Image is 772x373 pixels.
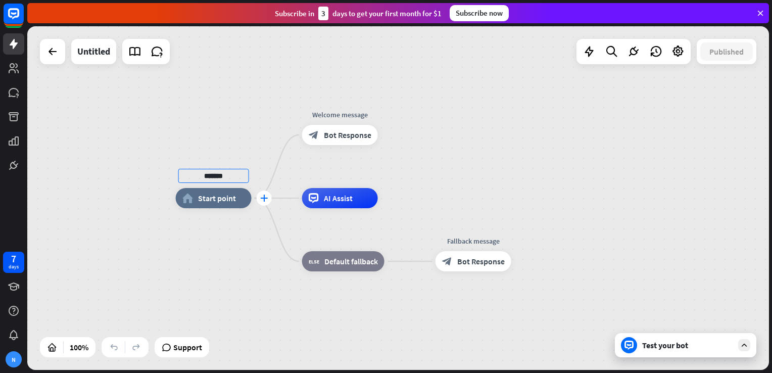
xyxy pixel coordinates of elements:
div: days [9,263,19,270]
div: Subscribe now [450,5,509,21]
div: Fallback message [428,236,519,246]
div: Test your bot [642,340,733,350]
div: 100% [67,339,91,355]
i: block_fallback [309,256,319,266]
span: Start point [198,193,236,203]
div: Subscribe in days to get your first month for $1 [275,7,442,20]
span: Default fallback [324,256,378,266]
i: plus [260,195,268,202]
div: 3 [318,7,328,20]
div: Welcome message [295,110,385,120]
i: block_bot_response [309,130,319,140]
div: Untitled [77,39,110,64]
button: Published [700,42,753,61]
div: 7 [11,254,16,263]
span: Bot Response [457,256,505,266]
i: block_bot_response [442,256,452,266]
a: 7 days [3,252,24,273]
span: AI Assist [324,193,353,203]
i: home_2 [182,193,193,203]
span: Support [173,339,202,355]
span: Bot Response [324,130,371,140]
button: Open LiveChat chat widget [8,4,38,34]
div: N [6,351,22,367]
